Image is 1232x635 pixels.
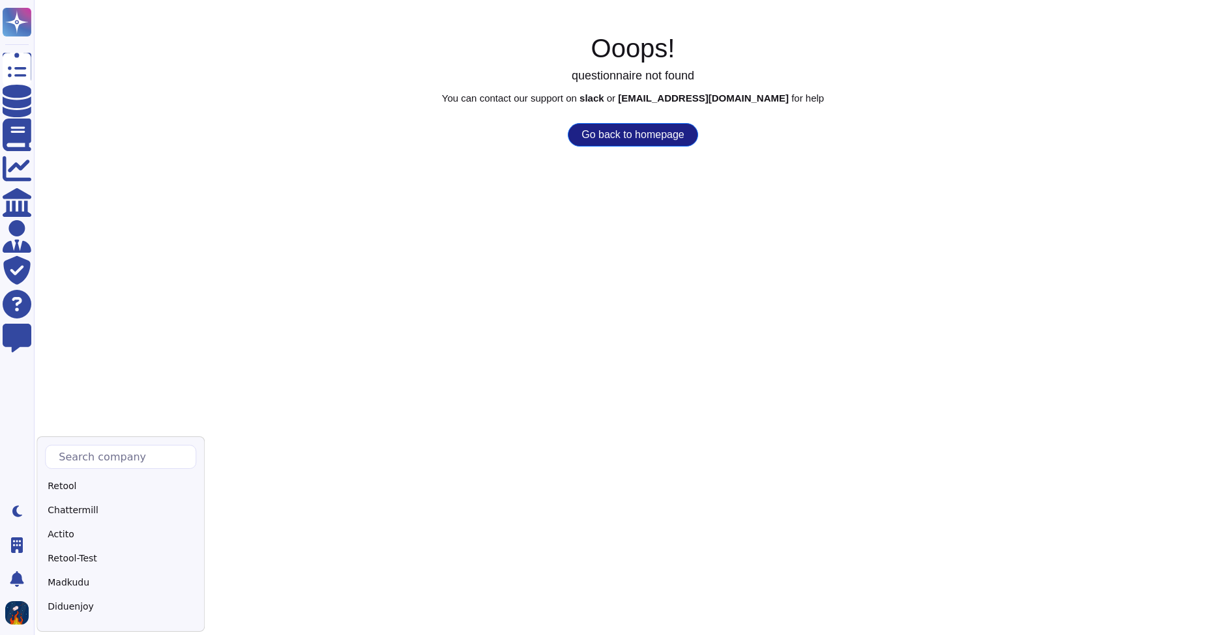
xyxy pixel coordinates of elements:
div: Actito [45,525,196,544]
img: user [5,601,29,625]
p: You can contact our support on or for help [34,93,1232,103]
div: Chattermill [45,501,196,520]
h1: Ooops! [34,33,1232,64]
b: [EMAIL_ADDRESS][DOMAIN_NAME] [618,92,789,104]
div: Diduenjoy [45,597,196,616]
div: Retool-Test [45,549,196,568]
div: Madkudu [45,573,196,592]
h3: questionnaire not found [34,69,1232,83]
button: Go back to homepage [568,123,697,147]
input: Search company [52,445,196,468]
button: user [3,599,38,627]
div: Retool [45,477,196,496]
b: slack [579,92,604,104]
